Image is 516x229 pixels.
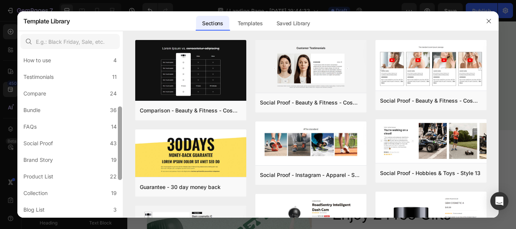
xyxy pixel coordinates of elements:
p: Extra gifts, extra joy [239,171,307,182]
div: Comparison - Beauty & Fitness - Cosmetic - Ingredients - Style 19 [140,106,242,115]
div: FAQs [23,122,37,131]
div: How to use [23,56,51,65]
img: c19.png [135,40,246,102]
div: Social Proof - Instagram - Apparel - Shoes - Style 30 [260,171,362,180]
div: Templates [232,16,269,31]
div: Social Proof [23,139,53,148]
div: 22 [110,172,117,181]
div: Saved Library [270,16,316,31]
img: g30.png [135,129,246,178]
div: Blog List [23,205,45,214]
div: 19 [111,189,117,198]
input: E.g.: Black Friday, Sale, etc. [20,34,120,49]
img: sp8.png [375,40,487,92]
div: 3 [113,205,117,214]
div: Brand Story [23,155,53,164]
div: Compare [23,89,46,98]
div: 19 [111,155,117,164]
img: sp30.png [255,121,366,163]
div: Guarantee - 30 day money back [140,183,221,192]
div: Testimonials [23,72,54,81]
img: sp13.png [375,119,487,163]
div: Product List [23,172,53,181]
h2: Template Library [23,11,70,31]
div: Social Proof - Beauty & Fitness - Cosmetic - Style 8 [380,96,482,105]
div: 43 [110,139,117,148]
div: Collection [23,189,48,198]
div: Social Proof - Hobbies & Toys - Style 13 [380,169,480,178]
div: Open Intercom Messenger [490,192,508,210]
div: 36 [110,106,117,115]
img: sp16.png [255,40,366,94]
div: Social Proof - Beauty & Fitness - Cosmetic - Style 16 [260,98,362,107]
div: 4 [113,56,117,65]
div: 24 [110,89,117,98]
div: 11 [112,72,117,81]
div: 14 [111,122,117,131]
div: Bundle [23,106,40,115]
div: Sections [196,16,229,31]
